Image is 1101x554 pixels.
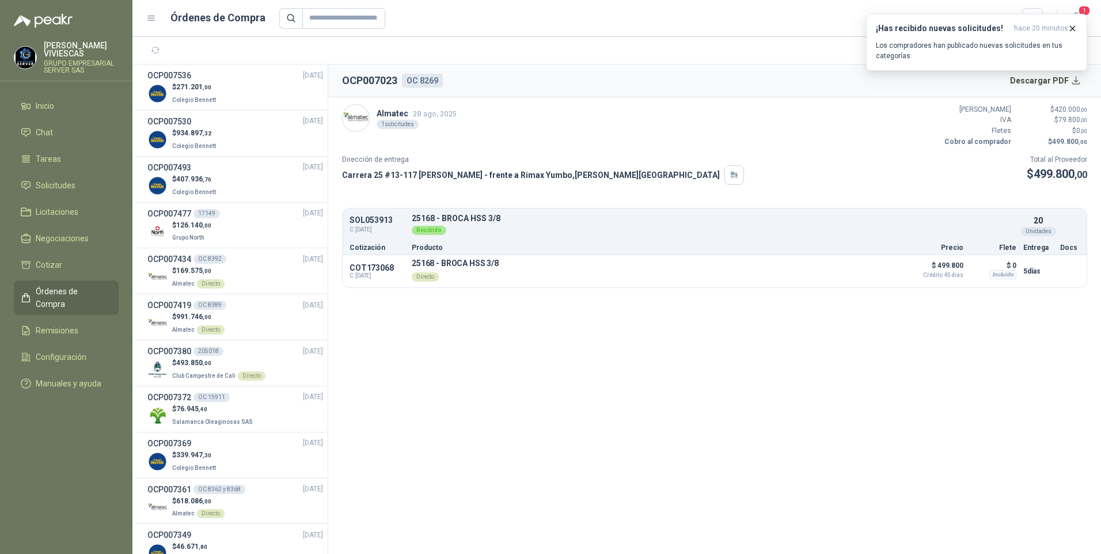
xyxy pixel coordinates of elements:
[172,450,218,461] p: $
[172,373,236,379] span: Club Campestre de Cali
[147,437,323,473] a: OCP007369[DATE] Company Logo$339.947,30Colegio Bennett
[412,259,499,268] p: 25168 - BROCA HSS 3/8
[172,265,225,276] p: $
[197,279,225,289] div: Directo
[14,174,119,196] a: Solicitudes
[303,484,323,495] span: [DATE]
[906,244,963,251] p: Precio
[14,254,119,276] a: Cotizar
[176,359,211,367] span: 493.850
[172,234,204,241] span: Grupo North
[147,483,191,496] h3: OCP007361
[14,320,119,341] a: Remisiones
[147,130,168,150] img: Company Logo
[203,222,211,229] span: ,00
[147,313,168,333] img: Company Logo
[147,299,323,335] a: OCP007419OC 8389[DATE] Company Logo$991.746,00AlmatecDirecto
[147,69,323,105] a: OCP007536[DATE] Company Logo$271.201,00Colegio Bennett
[1018,126,1087,136] p: $
[14,346,119,368] a: Configuración
[172,496,225,507] p: $
[303,116,323,127] span: [DATE]
[170,10,265,26] h1: Órdenes de Compra
[14,47,36,69] img: Company Logo
[402,74,443,88] div: OC 8269
[147,207,323,244] a: OCP00747717149[DATE] Company Logo$126.140,00Grupo North
[238,371,265,381] div: Directo
[942,136,1011,147] p: Cobro al comprador
[1080,107,1087,113] span: ,00
[172,174,218,185] p: $
[172,419,253,425] span: Salamanca Oleaginosas SAS
[1023,264,1053,278] p: 5 días
[203,130,211,136] span: ,32
[303,346,323,357] span: [DATE]
[147,115,323,151] a: OCP007530[DATE] Company Logo$934.897,32Colegio Bennett
[413,109,457,118] span: 28 ago, 2025
[303,254,323,265] span: [DATE]
[906,272,963,278] span: Crédito 45 días
[377,107,457,120] p: Almatec
[36,351,86,363] span: Configuración
[147,69,191,82] h3: OCP007536
[1027,154,1087,165] p: Total al Proveedor
[147,391,323,427] a: OCP007372OC 15911[DATE] Company Logo$76.945,40Salamanca Oleaginosas SAS
[14,201,119,223] a: Licitaciones
[1076,127,1087,135] span: 0
[172,128,218,139] p: $
[343,105,369,131] img: Company Logo
[876,40,1077,61] p: Los compradores han publicado nuevas solicitudes en tus categorías.
[147,345,191,358] h3: OCP007380
[147,451,168,472] img: Company Logo
[203,452,211,458] span: ,30
[172,312,225,322] p: $
[36,179,75,192] span: Solicitudes
[36,377,101,390] span: Manuales y ayuda
[303,70,323,81] span: [DATE]
[172,220,211,231] p: $
[1034,214,1043,227] p: 20
[14,122,119,143] a: Chat
[147,161,191,174] h3: OCP007493
[36,232,89,245] span: Negociaciones
[412,214,1016,223] p: 25168 - BROCA HSS 3/8
[14,280,119,315] a: Órdenes de Compra
[203,314,211,320] span: ,00
[412,244,899,251] p: Producto
[147,221,168,241] img: Company Logo
[193,393,230,402] div: OC 15911
[203,268,211,274] span: ,00
[147,176,168,196] img: Company Logo
[147,253,191,265] h3: OCP007434
[377,120,419,129] div: 1 solicitudes
[203,498,211,504] span: ,00
[412,272,439,282] div: Directo
[303,208,323,219] span: [DATE]
[14,373,119,394] a: Manuales y ayuda
[36,126,53,139] span: Chat
[44,41,119,58] p: [PERSON_NAME] VIVIESCAS
[1021,227,1056,236] div: Unidades
[147,115,191,128] h3: OCP007530
[36,285,108,310] span: Órdenes de Compra
[1078,5,1091,16] span: 1
[199,406,207,412] span: ,40
[147,161,323,198] a: OCP007493[DATE] Company Logo$407.936,76Colegio Bennett
[1080,117,1087,123] span: ,00
[203,176,211,183] span: ,76
[350,244,405,251] p: Cotización
[1052,138,1087,146] span: 499.800
[303,300,323,311] span: [DATE]
[147,437,191,450] h3: OCP007369
[1004,69,1088,92] button: Descargar PDF
[203,360,211,366] span: ,00
[147,84,168,104] img: Company Logo
[44,60,119,74] p: GRUPO EMPRESARIAL SERVER SAS
[1018,136,1087,147] p: $
[147,529,191,541] h3: OCP007349
[193,255,226,264] div: OC 8392
[147,253,323,289] a: OCP007434OC 8392[DATE] Company Logo$169.575,00AlmatecDirecto
[1014,24,1068,33] span: hace 20 minutos
[1023,244,1053,251] p: Entrega
[350,272,405,279] span: C: [DATE]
